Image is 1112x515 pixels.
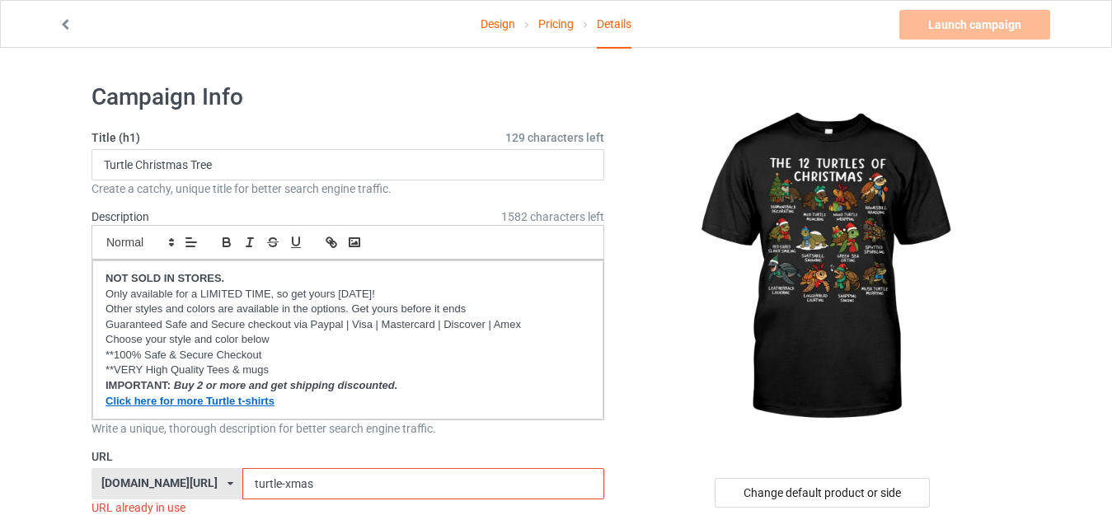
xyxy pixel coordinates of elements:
h1: Campaign Info [91,82,604,112]
div: Change default product or side [715,478,930,508]
span: 1582 characters left [501,208,604,225]
p: Guaranteed Safe and Secure checkout via Paypal | Visa | Mastercard | Discover | Amex [106,317,590,333]
strong: IMPORTANT: [106,379,171,391]
p: **VERY High Quality Tees & mugs [106,363,590,378]
span: 129 characters left [505,129,604,146]
p: Other styles and colors are available in the options. Get yours before it ends [106,302,590,317]
div: Create a catchy, unique title for better search engine traffic. [91,180,604,197]
div: [DOMAIN_NAME][URL] [101,477,218,489]
strong: NOT SOLD IN STORES. [106,272,224,284]
p: Choose your style and color below [106,332,590,348]
a: Design [481,1,515,47]
label: Title (h1) [91,129,604,146]
a: Click here for more Turtle t-shirts [106,395,274,407]
label: URL [91,448,604,465]
p: Only available for a LIMITED TIME, so get yours [DATE]! [106,287,590,302]
p: **100% Safe & Secure Checkout [106,348,590,363]
div: Write a unique, thorough description for better search engine traffic. [91,420,604,437]
em: Buy 2 or more and get shipping discounted. [174,379,398,391]
a: Pricing [538,1,574,47]
div: Details [597,1,631,49]
label: Description [91,210,149,223]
